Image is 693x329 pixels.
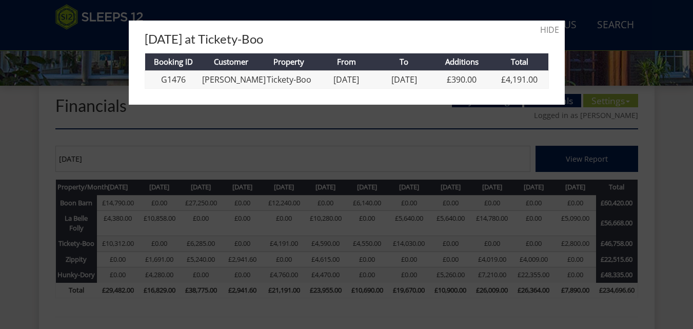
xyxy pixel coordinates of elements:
th: From [318,53,375,70]
a: [PERSON_NAME] [202,74,266,85]
a: £4,191.00 [501,74,538,85]
th: Booking ID [145,53,202,70]
th: To [375,53,433,70]
th: Property [260,53,318,70]
th: Total [491,53,548,70]
a: £390.00 [447,74,477,85]
a: HIDE [540,24,559,36]
a: [DATE] [391,74,417,85]
a: Tickety-Boo [267,74,311,85]
th: Customer [202,53,260,70]
a: G1476 [161,74,186,85]
h3: [DATE] at Tickety-Boo [145,32,549,46]
a: [DATE] [333,74,359,85]
th: Additions [433,53,490,70]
